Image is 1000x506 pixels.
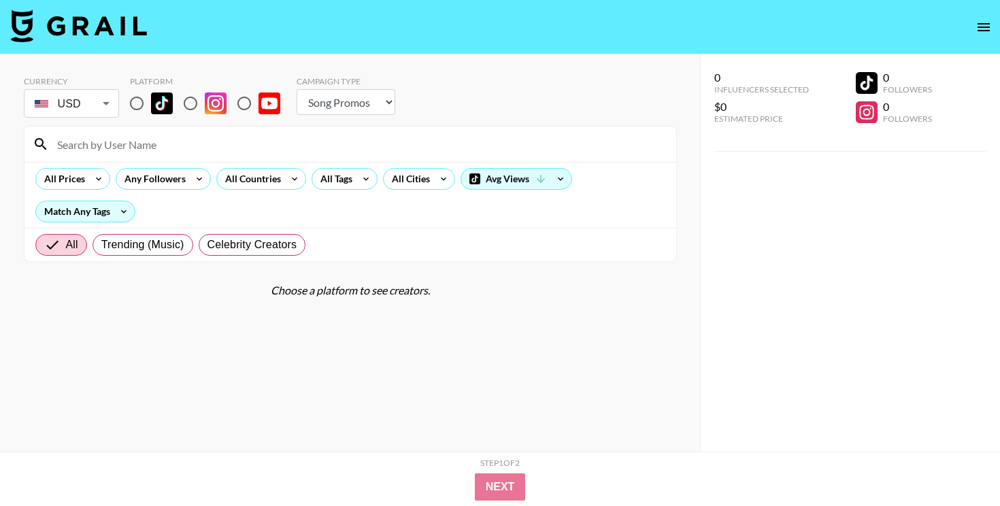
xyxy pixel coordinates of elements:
button: Next [475,473,526,501]
div: All Tags [312,169,355,189]
div: 0 [883,71,932,84]
img: YouTube [259,92,280,114]
div: Followers [883,84,932,95]
div: Match Any Tags [36,201,135,222]
div: Step 1 of 2 [480,458,520,468]
div: Choose a platform to see creators. [24,284,677,297]
span: All [66,237,78,253]
div: Followers [883,114,932,124]
div: All Prices [36,169,88,189]
img: Instagram [205,92,227,114]
div: Currency [24,76,119,86]
div: Platform [130,76,291,86]
div: All Cities [384,169,433,189]
div: All Countries [217,169,284,189]
iframe: Drift Widget Chat Controller [932,438,984,490]
div: Campaign Type [297,76,395,86]
span: Celebrity Creators [207,237,297,253]
div: $0 [714,100,809,114]
img: Grail Talent [11,10,147,42]
span: Trending (Music) [101,237,184,253]
div: 0 [883,100,932,114]
div: 0 [714,71,809,84]
img: TikTok [151,92,173,114]
button: open drawer [970,14,997,41]
input: Search by User Name [49,133,668,155]
div: USD [27,92,116,116]
div: Influencers Selected [714,84,809,95]
div: Estimated Price [714,114,809,124]
div: Avg Views [461,169,571,189]
div: Any Followers [116,169,188,189]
